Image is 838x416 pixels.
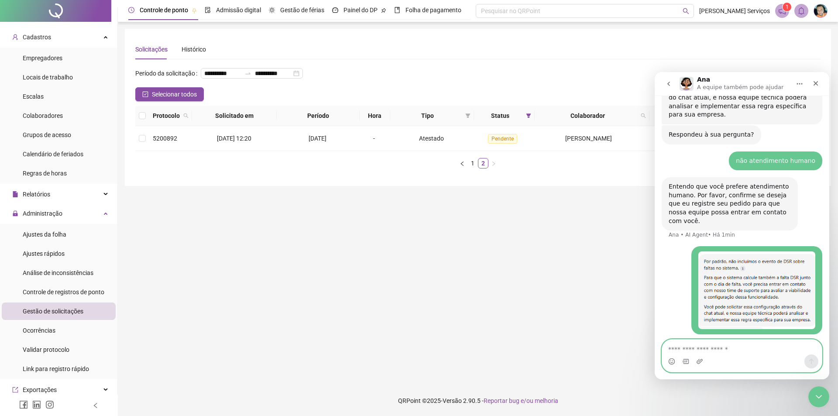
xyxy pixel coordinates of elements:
span: Pendente [488,134,517,144]
th: Período [277,106,360,126]
span: Controle de registros de ponto [23,289,104,296]
sup: 1 [783,3,791,11]
span: Escalas [23,93,44,100]
span: Painel do DP [343,7,378,14]
span: search [183,113,189,118]
span: Regras de horas [23,170,67,177]
span: Colaboradores [23,112,63,119]
span: Colaborador [538,111,637,120]
span: Status [477,111,522,120]
span: Empregadores [23,55,62,62]
span: Locais de trabalho [23,74,73,81]
span: check-square [142,91,148,97]
span: pushpin [381,8,386,13]
span: book [394,7,400,13]
span: Admissão digital [216,7,261,14]
span: linkedin [32,400,41,409]
span: bell [797,7,805,15]
span: instagram [45,400,54,409]
span: filter [464,109,472,122]
span: Folha de pagamento [405,7,461,14]
span: Exportações [23,386,57,393]
span: dashboard [332,7,338,13]
span: left [460,161,465,166]
span: Validar protocolo [23,346,69,353]
span: file [12,191,18,197]
span: pushpin [192,8,197,13]
a: 1 [468,158,477,168]
footer: QRPoint © 2025 - 2.90.5 - [118,385,838,416]
span: Local de trabalho [653,111,755,120]
span: export [12,387,18,393]
span: filter [524,109,533,122]
div: Solicitações [135,45,168,54]
span: - [373,135,375,142]
span: Versão [443,397,462,404]
span: right [491,161,496,166]
span: left [93,402,99,409]
span: Ocorrências [23,327,55,334]
iframe: Intercom live chat [808,386,829,407]
span: lock [12,210,18,217]
span: search [641,113,646,118]
img: 16970 [814,4,827,17]
li: Página anterior [457,158,467,168]
a: 2 [478,158,488,168]
span: filter [465,113,471,118]
span: [PERSON_NAME] [565,135,612,142]
th: Solicitado em [192,106,277,126]
span: notification [778,7,786,15]
span: Calendário de feriados [23,151,83,158]
span: Relatórios [23,191,50,198]
span: file-done [205,7,211,13]
label: Período da solicitação [135,66,201,80]
span: Análise de inconsistências [23,269,93,276]
span: Ajustes rápidos [23,250,65,257]
span: search [639,109,648,122]
button: left [457,158,467,168]
span: 5200892 [153,135,177,142]
span: Link para registro rápido [23,365,89,372]
span: Ajustes da folha [23,231,66,238]
span: Grupos de acesso [23,131,71,138]
span: Tipo [394,111,462,120]
li: 2 [478,158,488,168]
span: Administração [23,210,62,217]
span: Reportar bug e/ou melhoria [484,397,558,404]
span: 1 [786,4,789,10]
span: filter [526,113,531,118]
span: [PERSON_NAME] Serviços [699,6,770,16]
span: sun [269,7,275,13]
span: Controle de ponto [140,7,188,14]
span: facebook [19,400,28,409]
span: search [683,8,689,14]
span: swap-right [244,70,251,77]
span: Cadastros [23,34,51,41]
span: Atestado [419,135,444,142]
span: search [182,109,190,122]
span: [DATE] [309,135,326,142]
iframe: Intercom live chat [655,72,829,379]
button: right [488,158,499,168]
li: Próxima página [488,158,499,168]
